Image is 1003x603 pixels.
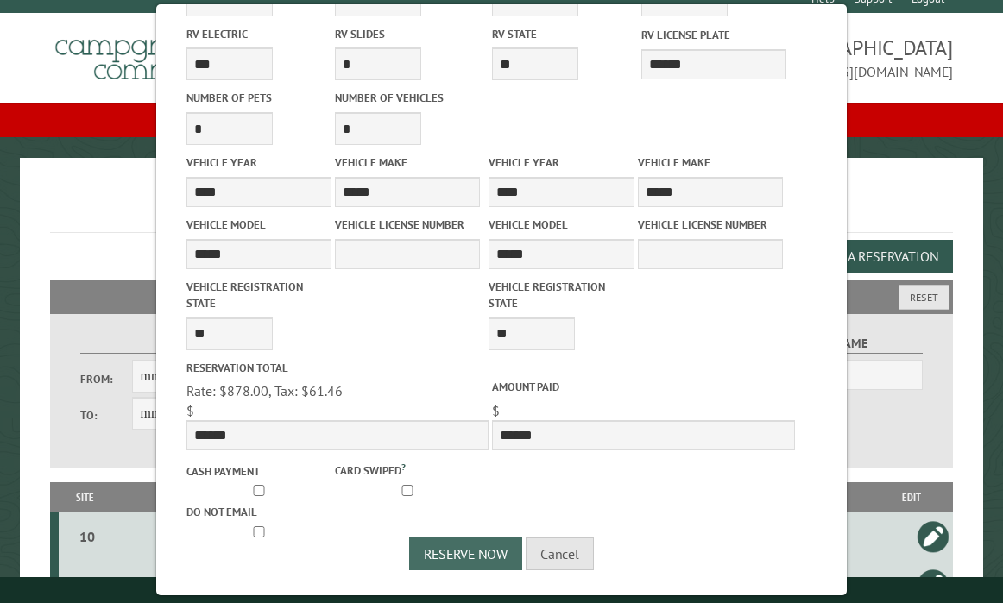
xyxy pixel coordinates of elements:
label: Vehicle Year [489,154,634,171]
label: To: [80,407,132,424]
label: Vehicle Registration state [489,279,634,311]
label: Vehicle License Number [638,217,783,233]
label: Vehicle Year [186,154,331,171]
span: Rate: $878.00, Tax: $61.46 [186,382,343,399]
button: Reserve Now [409,537,522,570]
a: ? [401,461,406,473]
label: RV State [492,26,637,42]
div: 10 [66,528,108,545]
label: Reservation Total [186,360,489,376]
label: Vehicle License Number [335,217,480,233]
label: Amount paid [492,379,795,395]
label: From: [80,371,132,387]
button: Reset [899,285,949,310]
label: Vehicle Make [335,154,480,171]
div: [DATE] - [DATE] [114,528,302,545]
label: Vehicle Registration state [186,279,331,311]
label: Do not email [186,504,331,520]
button: Cancel [526,537,594,570]
button: Add a Reservation [805,240,953,273]
label: Vehicle Model [489,217,634,233]
label: RV Slides [335,26,480,42]
span: $ [186,402,194,419]
label: RV Electric [186,26,331,42]
h1: Reservations [50,185,953,233]
h2: Filters [50,280,953,312]
th: Site [59,482,111,512]
label: Vehicle Model [186,217,331,233]
img: Campground Commander [50,20,266,87]
label: Card swiped [335,460,480,479]
label: RV License Plate [641,27,786,43]
th: Dates [111,482,306,512]
span: $ [492,402,500,419]
label: Cash payment [186,463,331,480]
label: Number of Vehicles [335,90,480,106]
label: Vehicle Make [638,154,783,171]
label: Dates [80,334,287,354]
th: Edit [870,482,953,512]
label: Number of Pets [186,90,331,106]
